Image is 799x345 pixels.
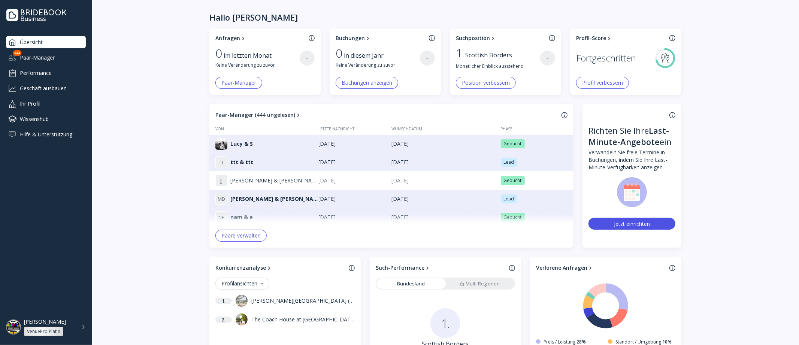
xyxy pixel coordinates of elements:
[215,278,269,290] button: Profilansichten
[504,178,522,184] div: Gebucht
[215,156,227,168] div: T T
[576,77,629,89] button: Profil verbessern
[13,50,22,56] div: 444
[221,281,263,287] div: Profilansichten
[460,280,500,287] div: Multi-Regionen
[6,36,86,48] a: Übersicht
[501,126,573,131] div: Phase
[230,214,253,221] span: nam & e
[588,125,675,149] div: Richten Sie Ihre ein
[442,315,450,332] div: 1
[456,63,540,69] div: Monatlicher Einblick ausstehend
[224,51,276,60] div: im letzten Monat
[576,34,666,42] a: Profil-Score
[319,214,385,221] div: [DATE]
[215,175,227,187] div: J J
[6,113,86,125] a: Wissenshub
[215,298,232,304] div: 1 .
[215,264,266,272] div: Konkurrenzanalyse
[544,339,586,345] div: Preis / Leistung
[336,34,426,42] a: Buchungen
[215,34,240,42] div: Anfragen
[6,97,86,110] div: Ihr Profil
[463,48,464,62] span: .
[215,193,227,205] div: M D
[391,214,495,221] div: [DATE]
[391,177,495,184] div: [DATE]
[319,126,391,131] div: Letzte Nachricht
[456,46,464,62] div: 1
[462,80,510,86] div: Position verbessern
[588,125,669,147] div: Last-Minute-Angebote
[27,329,60,335] div: VenuePro Platin
[230,177,319,184] span: [PERSON_NAME] & [PERSON_NAME]
[221,233,261,239] div: Paare verwalten
[588,218,675,230] button: Jetzt einrichten
[215,62,300,68] div: Keine Veränderung zu zuvor
[319,140,385,148] div: [DATE]
[336,77,398,89] button: Buchungen anzeigen
[215,77,262,89] button: Paar-Manager
[319,158,385,166] div: [DATE]
[215,264,346,272] a: Konkurrenzanalyse
[6,67,86,79] a: Performance
[576,34,606,42] div: Profil-Score
[576,339,586,345] div: 28%
[215,211,227,223] div: N E
[391,140,495,148] div: [DATE]
[504,141,522,147] div: Gebucht
[376,264,424,272] div: Such-Performance
[6,82,86,94] a: Geschäft ausbauen
[504,196,514,202] div: Lead
[215,230,267,242] button: Paare verwalten
[342,80,392,86] div: Buchungen anzeigen
[336,62,420,68] div: Keine Veränderung zu zuvor
[221,80,256,86] div: Paar-Manager
[209,126,319,131] div: Von
[251,297,355,305] div: [PERSON_NAME][GEOGRAPHIC_DATA] ([GEOGRAPHIC_DATA])
[504,214,522,220] div: Gebucht
[319,177,385,184] div: [DATE]
[344,51,388,60] div: in diesem Jahr
[6,51,86,64] div: Paar-Manager
[536,264,587,272] div: Verlorene Anfragen
[24,318,66,325] div: [PERSON_NAME]
[215,138,227,150] img: dpr=1,fit=cover,g=face,w=32,h=32
[448,321,450,330] span: .
[465,51,517,60] div: Scottish Borders
[215,34,306,42] a: Anfragen
[215,111,295,119] div: Paar-Manager (444 ungelesen)
[230,195,319,203] span: [PERSON_NAME] & [PERSON_NAME]
[588,149,675,171] div: Verwandeln Sie freie Termine in Buchungen, indem Sie Ihre Last-Minute-Verfügbarkeit anzeigen.
[6,320,21,335] img: dpr=1,fit=cover,g=face,w=48,h=48
[456,34,490,42] div: Suchposition
[762,309,799,345] iframe: Chat Widget
[230,140,253,148] span: Lucy & S
[614,220,650,227] div: Jetzt einrichten
[576,51,636,65] div: Fortgeschritten
[236,314,248,326] img: dpr=1,fit=cover,g=face,w=32,h=32
[209,12,298,22] div: Hallo [PERSON_NAME]
[615,339,672,345] div: Standort / Umgebung
[504,159,514,165] div: Lead
[376,264,506,272] a: Such-Performance
[251,316,355,323] div: The Coach House at [GEOGRAPHIC_DATA] ([GEOGRAPHIC_DATA])
[336,46,342,60] div: 0
[391,158,495,166] div: [DATE]
[662,339,672,345] div: 10%
[391,126,501,131] div: Wunschdatum
[6,128,86,140] a: Hilfe & Unterstützung
[582,80,623,86] div: Profil verbessern
[319,195,385,203] div: [DATE]
[391,195,495,203] div: [DATE]
[215,317,232,323] div: 2 .
[456,77,516,89] button: Position verbessern
[215,111,559,119] a: Paar-Manager (444 ungelesen)
[376,278,445,289] a: Bundesland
